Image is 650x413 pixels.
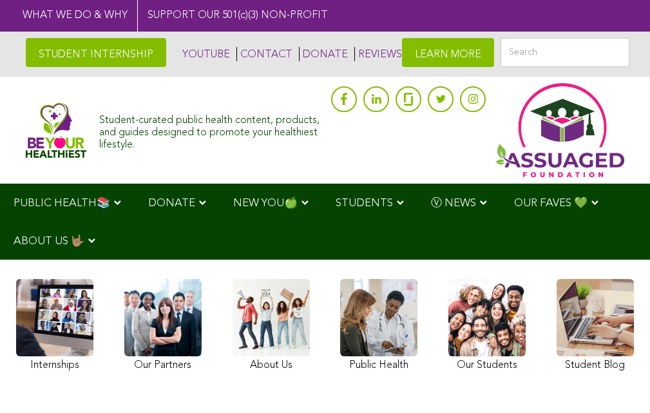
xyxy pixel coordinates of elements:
[404,93,413,106] img: glassdoor
[233,198,298,209] span: NEW YOU🍏
[336,198,393,209] span: STUDENTS
[236,47,292,61] a: CONTACT
[495,83,624,177] img: Assuaged App
[402,38,494,67] a: LEARN MORE
[354,47,402,61] a: REVIEWS
[299,47,348,61] a: DONATE
[14,236,84,247] span: ABOUT US 🤟🏽
[179,47,230,61] a: YOUTUBE
[586,351,650,413] iframe: Chat Widget
[148,198,195,209] span: DONATE
[26,38,166,67] a: STUDENT INTERNSHIP
[26,102,86,158] img: Assuaged
[431,198,476,209] span: Ⓥ NEWS
[501,38,629,67] input: Search
[14,198,110,209] span: PUBLIC HEALTH📚
[99,108,325,152] div: Student-curated public health content, products, and guides designed to promote your healthiest l...
[514,198,588,209] span: OUR FAVES 💚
